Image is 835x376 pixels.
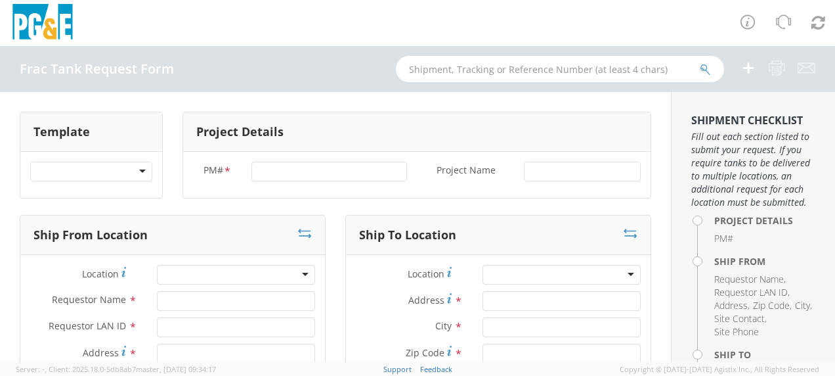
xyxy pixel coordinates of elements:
[437,164,496,179] span: Project Name
[82,268,119,280] span: Location
[714,312,765,325] span: Site Contact
[714,232,733,245] span: PM#
[136,364,216,374] span: master, [DATE] 09:34:17
[396,56,724,82] input: Shipment, Tracking or Reference Number (at least 4 chars)
[714,325,759,338] span: Site Phone
[691,130,815,209] span: Fill out each section listed to submit your request. If you require tanks to be delivered to mult...
[16,364,47,374] span: Server: -
[408,268,444,280] span: Location
[359,229,456,242] h3: Ship To Location
[203,164,223,179] span: PM#
[420,364,452,374] a: Feedback
[714,286,790,299] li: ,
[691,115,815,127] h3: Shipment Checklist
[753,299,790,312] span: Zip Code
[714,216,815,225] h4: Project Details
[10,4,75,43] img: pge-logo-06675f144f4cfa6a6814.png
[714,273,784,285] span: Requestor Name
[408,294,444,306] span: Address
[45,364,47,374] span: ,
[795,299,810,312] span: City
[753,299,792,312] li: ,
[406,346,444,359] span: Zip Code
[20,62,174,76] h4: Frac Tank Request Form
[795,299,812,312] li: ,
[714,299,750,312] li: ,
[52,293,126,306] span: Requestor Name
[49,319,126,332] span: Requestor LAN ID
[33,229,148,242] h3: Ship From Location
[383,364,412,374] a: Support
[714,273,786,286] li: ,
[620,364,819,375] span: Copyright © [DATE]-[DATE] Agistix Inc., All Rights Reserved
[49,364,216,374] span: Client: 2025.18.0-5db8ab7
[714,312,767,325] li: ,
[714,256,815,266] h4: Ship From
[33,126,90,139] h3: Template
[714,286,788,298] span: Requestor LAN ID
[196,126,284,139] h3: Project Details
[714,350,815,360] h4: Ship To
[435,319,452,332] span: City
[83,346,119,359] span: Address
[714,299,748,312] span: Address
